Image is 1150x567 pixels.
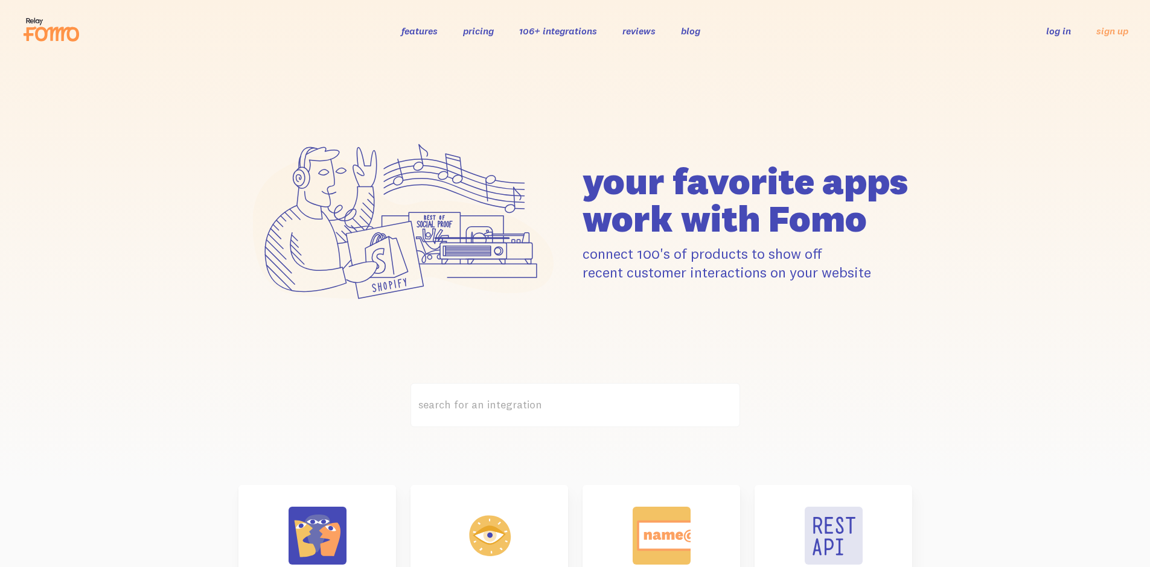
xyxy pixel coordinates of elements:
[463,25,494,37] a: pricing
[1046,25,1071,37] a: log in
[1096,25,1128,37] a: sign up
[519,25,597,37] a: 106+ integrations
[401,25,438,37] a: features
[583,162,912,237] h1: your favorite apps work with Fomo
[410,383,740,427] label: search for an integration
[622,25,656,37] a: reviews
[681,25,700,37] a: blog
[583,244,912,282] p: connect 100's of products to show off recent customer interactions on your website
